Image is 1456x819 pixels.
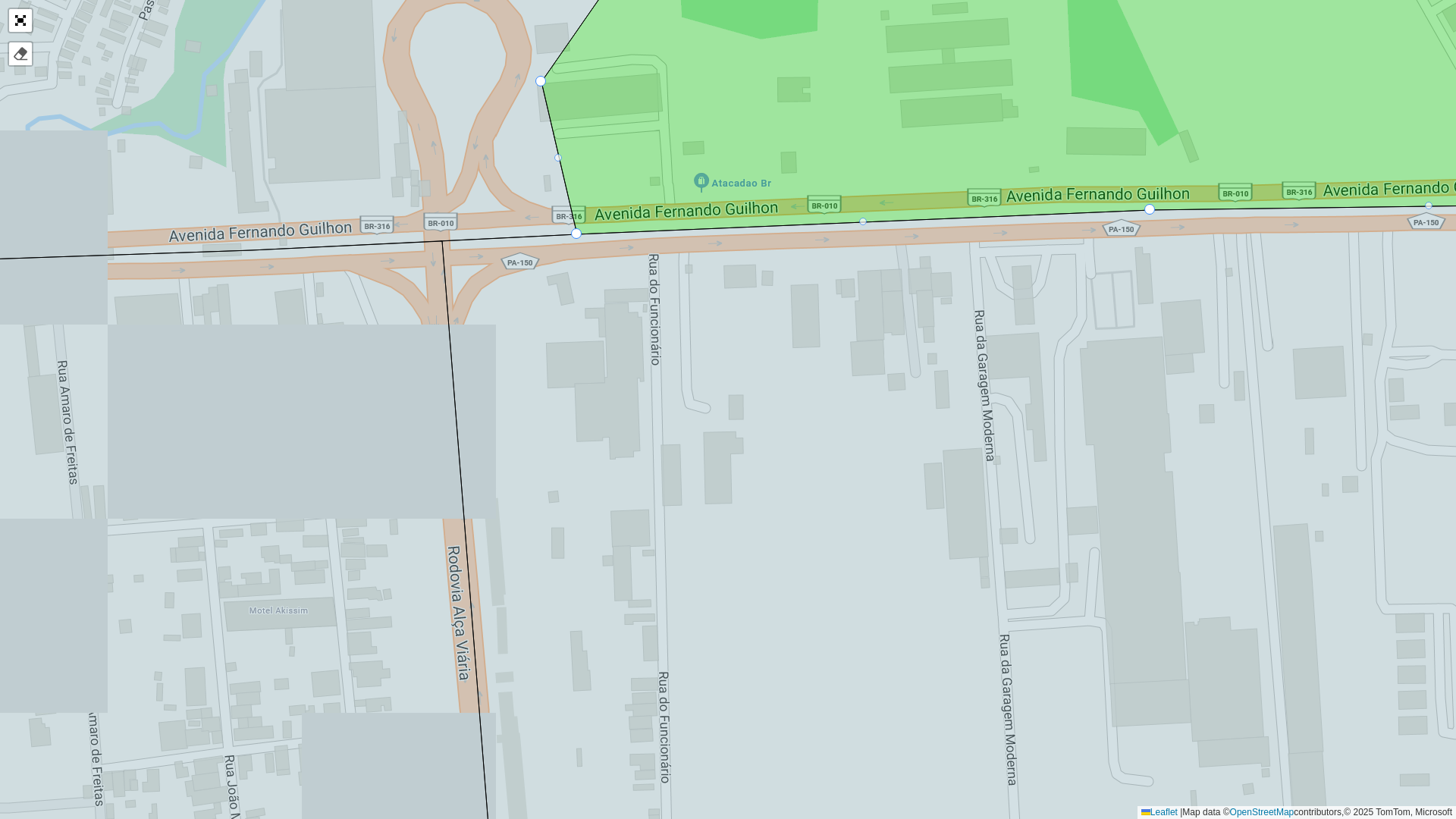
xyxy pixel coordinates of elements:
[1141,807,1178,817] a: Leaflet
[1230,807,1294,817] a: OpenStreetMap
[9,9,32,32] a: Abrir mapa em tela cheia
[9,42,32,65] div: Remover camada(s)
[1180,807,1182,817] span: |
[1137,806,1456,819] div: Map data © contributors,© 2025 TomTom, Microsoft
